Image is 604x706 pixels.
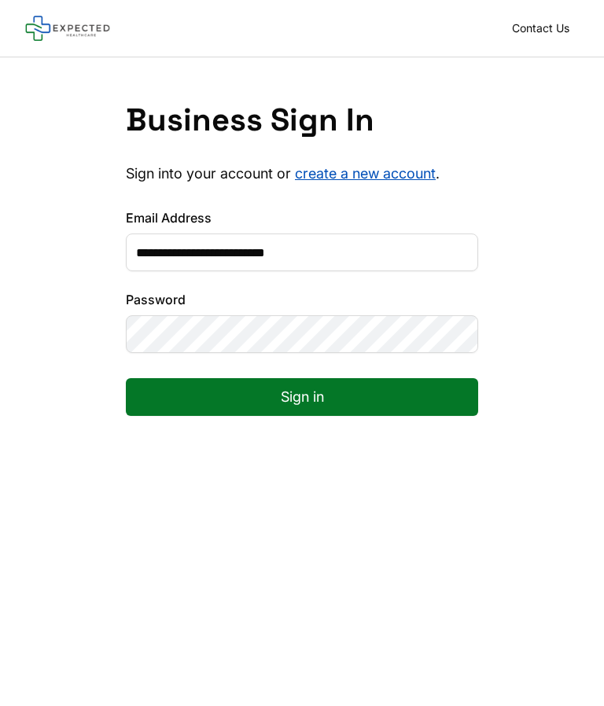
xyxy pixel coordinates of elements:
a: create a new account [295,165,436,182]
button: Sign in [126,378,478,416]
label: Email Address [126,208,478,227]
a: Contact Us [503,17,579,39]
p: Sign into your account or . [126,164,478,183]
label: Password [126,290,478,309]
h1: Business Sign In [126,101,478,139]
